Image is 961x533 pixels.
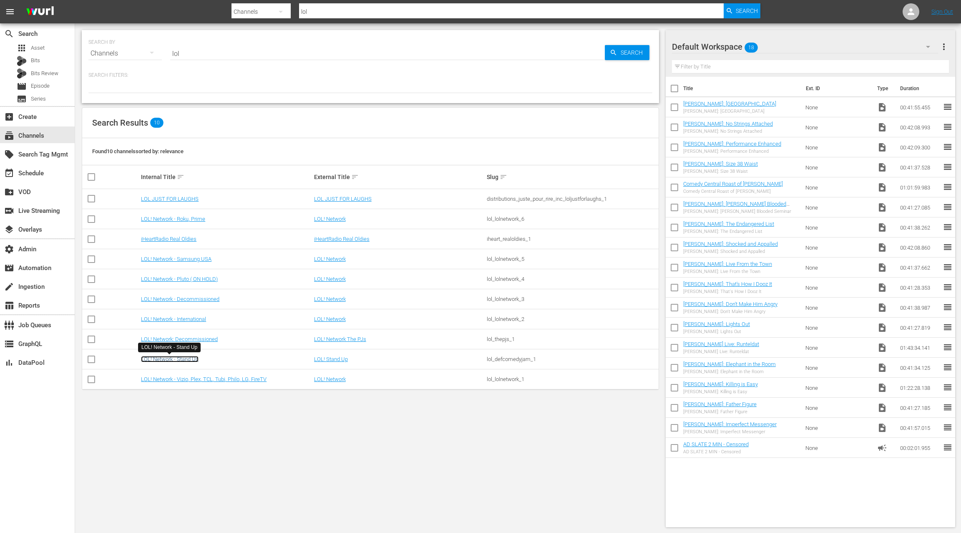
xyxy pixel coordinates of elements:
a: LOL! Network - Stand Up [141,356,199,362]
a: LOL! Network - Samsung USA [141,256,211,262]
div: Default Workspace [672,35,938,58]
a: LOL! Network [314,276,346,282]
a: LOL! Network [314,256,346,262]
span: Video [877,283,887,293]
td: None [802,418,874,438]
span: Video [877,323,887,333]
div: [PERSON_NAME] Live: Runteldat [683,349,759,354]
td: 00:41:37.662 [897,258,943,278]
th: Title [683,77,801,100]
div: [PERSON_NAME]: [PERSON_NAME] Blooded Seminar [683,209,799,214]
span: Video [877,303,887,313]
td: None [802,378,874,398]
span: menu [5,7,15,17]
td: None [802,177,874,197]
a: LOL! Network - International [141,316,206,322]
span: Automation [4,263,14,273]
span: Channels [4,131,14,141]
button: Search [605,45,649,60]
td: None [802,318,874,338]
span: Video [877,142,887,152]
span: reorder [943,382,953,392]
a: [PERSON_NAME]: Killing is Easy [683,381,758,387]
a: [PERSON_NAME]: Imperfect Messenger [683,421,777,427]
span: Asset [31,44,45,52]
span: Admin [4,244,14,254]
a: LOL JUST FOR LAUGHS [314,196,372,202]
a: [PERSON_NAME]: [PERSON_NAME] Blooded Seminar [683,201,790,213]
div: [PERSON_NAME]: Lights Out [683,329,750,334]
a: Comedy Central Roast of [PERSON_NAME] [683,181,783,187]
span: Search Results [92,118,148,128]
a: [PERSON_NAME]: Shocked and Appalled [683,241,778,247]
span: Series [31,95,46,103]
span: Bits [31,56,40,65]
span: reorder [943,262,953,272]
span: more_vert [939,42,949,52]
img: ans4CAIJ8jUAAAAAAAAAAAAAAAAAAAAAAAAgQb4GAAAAAAAAAAAAAAAAAAAAAAAAJMjXAAAAAAAAAAAAAAAAAAAAAAAAgAT5G... [20,2,60,22]
a: [PERSON_NAME]: That's How I Dooz It [683,281,772,287]
span: reorder [943,142,953,152]
div: [PERSON_NAME]: Performance Enhanced [683,149,781,154]
span: Video [877,202,887,212]
span: Found 10 channels sorted by: relevance [92,148,184,154]
div: External Title [314,172,485,182]
div: [PERSON_NAME]: Live From the Town [683,269,772,274]
a: [PERSON_NAME]: No Strings Attached [683,121,773,127]
a: iHeartRadio Real Oldies [141,236,196,242]
td: None [802,217,874,237]
div: [PERSON_NAME]: Size 38 Waist [683,169,758,174]
div: lol_lolnetwork_2 [487,316,657,322]
a: LOL JUST FOR LAUGHS [141,196,199,202]
div: lol_lolnetwork_5 [487,256,657,262]
span: Video [877,222,887,232]
div: [PERSON_NAME]: Elephant in the Room [683,369,776,374]
div: [PERSON_NAME]: [GEOGRAPHIC_DATA] [683,109,776,114]
a: AD SLATE 2 MIN - Censored [683,441,749,447]
div: LOL! Network - Stand Up [141,344,197,351]
span: 18 [745,39,758,56]
span: sort [500,173,507,181]
td: 00:42:09.300 [897,137,943,157]
a: LOL! Network: Decommissioned [141,336,218,342]
span: Video [877,403,887,413]
span: reorder [943,322,953,332]
td: 00:41:34.125 [897,358,943,378]
a: [PERSON_NAME]: Live From the Town [683,261,772,267]
a: LOL! Network - Pluto ( ON HOLD) [141,276,218,282]
td: 00:41:55.455 [897,97,943,117]
div: [PERSON_NAME]: Father Figure [683,409,757,414]
th: Ext. ID [801,77,872,100]
td: 00:42:08.993 [897,117,943,137]
th: Type [872,77,895,100]
a: [PERSON_NAME]: Elephant in the Room [683,361,776,367]
span: Video [877,363,887,373]
span: sort [351,173,359,181]
button: Search [724,3,760,18]
div: lol_lolnetwork_3 [487,296,657,302]
span: reorder [943,162,953,172]
span: Video [877,243,887,253]
div: [PERSON_NAME]: That's How I Dooz It [683,289,772,294]
td: None [802,157,874,177]
a: [PERSON_NAME]: Performance Enhanced [683,141,781,147]
span: Video [877,263,887,273]
a: [PERSON_NAME]: Father Figure [683,401,757,407]
a: [PERSON_NAME]: Size 38 Waist [683,161,758,167]
span: Schedule [4,168,14,178]
span: Search Tag Mgmt [4,149,14,159]
span: reorder [943,282,953,292]
td: 00:41:27.819 [897,318,943,338]
td: 00:41:38.262 [897,217,943,237]
span: Search [736,3,758,18]
td: 00:41:38.987 [897,298,943,318]
span: reorder [943,122,953,132]
span: 10 [150,118,164,128]
td: 00:02:01.955 [897,438,943,458]
span: Video [877,383,887,393]
span: reorder [943,202,953,212]
td: None [802,237,874,258]
div: lol_lolnetwork_6 [487,216,657,222]
div: [PERSON_NAME]: Killing is Easy [683,389,758,394]
a: LOL! Network - Vizio, Plex, TCL, Tubi, Philo, LG, FireTV [141,376,267,382]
